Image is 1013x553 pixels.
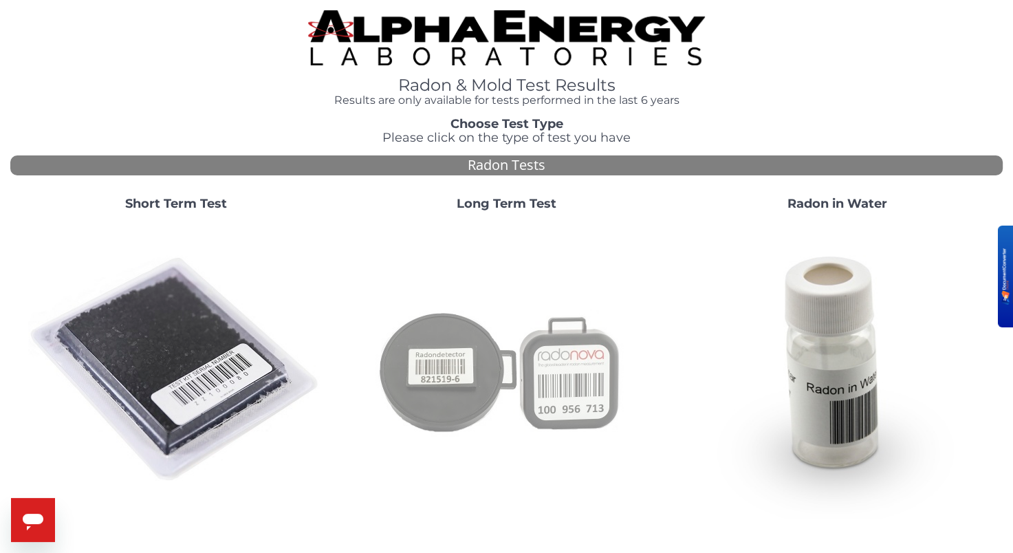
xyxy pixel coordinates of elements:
[359,222,655,518] img: Radtrak2vsRadtrak3.jpg
[11,498,55,542] iframe: Button to launch messaging window
[690,222,985,518] img: RadoninWater.jpg
[382,130,631,145] span: Please click on the type of test you have
[125,196,227,211] strong: Short Term Test
[308,10,705,65] img: TightCrop.jpg
[28,222,324,518] img: ShortTerm.jpg
[308,76,705,94] h1: Radon & Mold Test Results
[787,196,887,211] strong: Radon in Water
[10,155,1003,175] div: Radon Tests
[308,94,705,107] h4: Results are only available for tests performed in the last 6 years
[1001,248,1010,305] img: BKR5lM0sgkDqAAAAAElFTkSuQmCC
[457,196,556,211] strong: Long Term Test
[450,116,563,131] strong: Choose Test Type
